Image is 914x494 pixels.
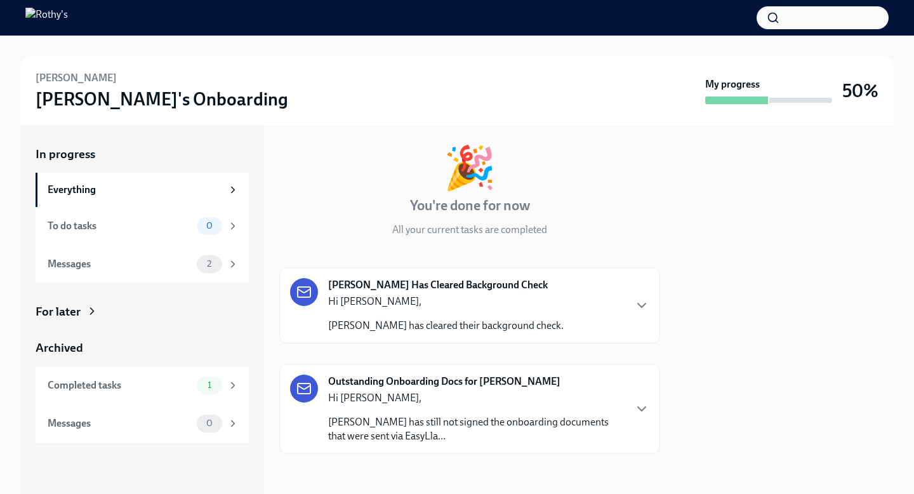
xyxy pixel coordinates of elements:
p: Hi [PERSON_NAME], [328,391,624,405]
img: Rothy's [25,8,68,28]
strong: Outstanding Onboarding Docs for [PERSON_NAME] [328,375,560,389]
a: Archived [36,340,249,356]
p: [PERSON_NAME] has cleared their background check. [328,319,564,333]
span: 1 [200,380,219,390]
p: [PERSON_NAME] has still not signed the onboarding documents that were sent via EasyLla... [328,415,624,443]
strong: [PERSON_NAME] Has Cleared Background Check [328,278,548,292]
a: Messages2 [36,245,249,283]
a: Completed tasks1 [36,366,249,404]
div: For later [36,304,81,320]
a: In progress [36,146,249,163]
h3: 50% [842,79,878,102]
a: Everything [36,173,249,207]
p: All your current tasks are completed [392,223,547,237]
h4: You're done for now [410,196,530,215]
div: Messages [48,417,192,431]
a: To do tasks0 [36,207,249,245]
h6: [PERSON_NAME] [36,71,117,85]
span: 0 [199,418,220,428]
a: Messages0 [36,404,249,443]
p: Hi [PERSON_NAME], [328,295,564,309]
div: Everything [48,183,222,197]
span: 0 [199,221,220,230]
strong: My progress [705,77,760,91]
h3: [PERSON_NAME]'s Onboarding [36,88,288,110]
div: 🎉 [444,147,496,189]
div: Messages [48,257,192,271]
a: For later [36,304,249,320]
div: To do tasks [48,219,192,233]
div: Completed tasks [48,378,192,392]
span: 2 [199,259,219,269]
